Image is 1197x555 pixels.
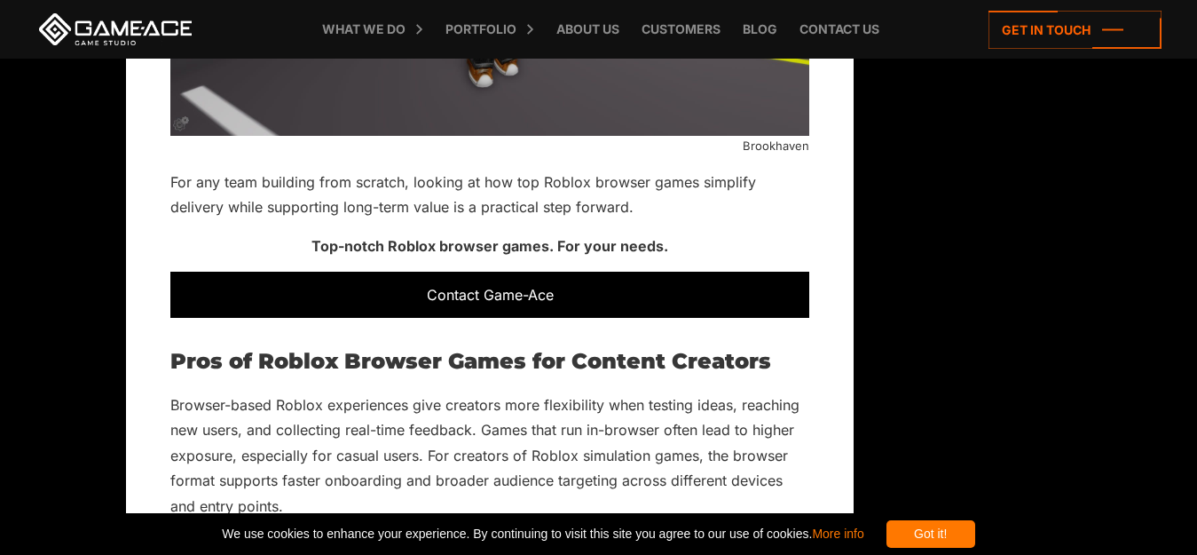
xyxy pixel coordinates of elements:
div: Got it! [886,520,975,548]
a: More info [812,527,863,541]
p: For any team building from scratch, looking at how top Roblox browser games simplify delivery whi... [170,170,809,220]
strong: Top-notch Roblox browser games. For your needs. [311,237,668,255]
a: Contact Game-Ace [170,272,809,318]
p: Browser-based Roblox experiences give creators more flexibility when testing ideas, reaching new ... [170,392,809,519]
p: Brookhaven [170,136,809,156]
span: We use cookies to enhance your experience. By continuing to visit this site you agree to our use ... [222,520,863,548]
a: Get in touch [988,11,1162,49]
h2: Pros of Roblox Browser Games for Content Creators [170,350,809,373]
